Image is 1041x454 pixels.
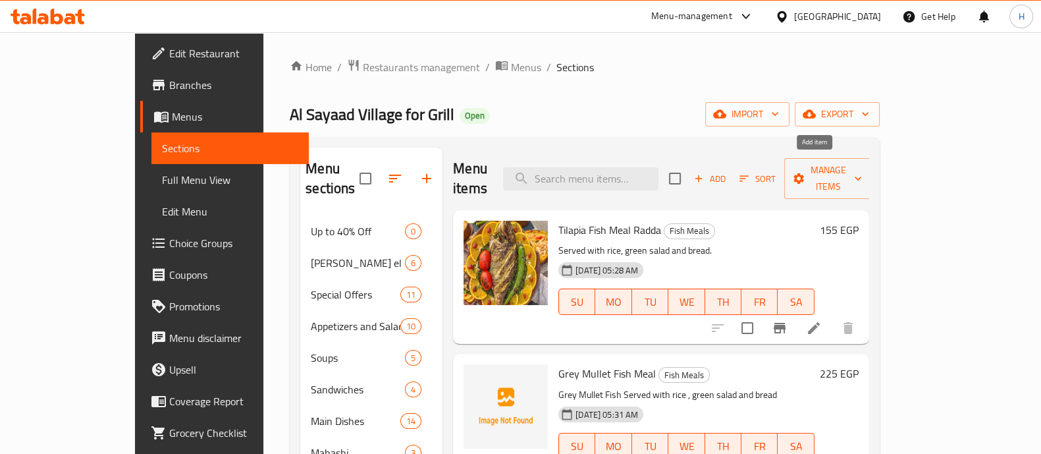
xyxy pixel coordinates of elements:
span: [DATE] 05:31 AM [570,409,643,421]
a: Full Menu View [151,164,309,196]
div: Appetizers and Salads10 [300,310,442,342]
span: Full Menu View [162,172,298,188]
span: H [1018,9,1024,24]
a: Coupons [140,259,309,291]
button: Add [689,169,731,189]
span: Menus [511,59,541,75]
div: Special Offers11 [300,279,442,310]
button: Sort [736,169,779,189]
span: [DATE] 05:28 AM [570,264,643,277]
span: FR [747,293,772,312]
span: 11 [401,289,421,301]
div: items [405,350,421,366]
span: Restaurants management [363,59,480,75]
span: Add [692,171,728,186]
span: TH [710,293,736,312]
span: Coverage Report [169,393,298,409]
div: Soups [311,350,405,366]
span: TU [637,293,663,312]
span: Open [460,110,490,121]
span: Manage items [795,162,862,195]
button: Add section [411,163,442,194]
button: Branch-specific-item [764,312,795,344]
h2: Menu sections [306,159,360,198]
h6: 225 EGP [820,364,859,383]
span: Choice Groups [169,235,298,251]
div: Main Dishes14 [300,405,442,437]
p: Grey Mullet Fish Served with rice , green salad and bread [558,387,814,403]
a: Upsell [140,354,309,385]
img: Tilapia Fish Meal Radda [464,221,548,305]
div: Soups5 [300,342,442,374]
button: TH [705,289,741,315]
span: Select all sections [352,165,379,192]
a: Menus [140,101,309,132]
h6: 155 EGP [820,221,859,239]
button: MO [595,289,631,315]
span: 14 [401,415,421,428]
p: Served with rice, green salad and bread. [558,242,814,259]
span: Promotions [169,298,298,314]
div: Up to 40% Off0 [300,215,442,247]
a: Choice Groups [140,227,309,259]
span: Al Sayaad Village for Grill [290,99,454,129]
nav: breadcrumb [290,59,880,76]
a: Edit Menu [151,196,309,227]
span: Main Dishes [311,413,400,429]
div: items [405,382,421,397]
button: SA [778,289,814,315]
span: Select to update [734,314,761,342]
li: / [337,59,342,75]
span: SU [564,293,590,312]
div: items [400,287,421,302]
span: [PERSON_NAME] el [DEMOGRAPHIC_DATA] [311,255,405,271]
span: Select section [661,165,689,192]
span: Upsell [169,362,298,378]
a: Branches [140,69,309,101]
span: SA [783,293,809,312]
span: WE [674,293,699,312]
button: delete [832,312,864,344]
span: Grey Mullet Fish Meal [558,364,656,383]
span: Sections [556,59,594,75]
span: Fish Meals [664,223,714,239]
span: 10 [401,320,421,333]
button: SU [558,289,595,315]
a: Sections [151,132,309,164]
a: Coverage Report [140,385,309,417]
button: import [705,102,789,127]
span: Sandwiches [311,382,405,397]
span: Tilapia Fish Meal Radda [558,220,661,240]
span: 6 [406,257,421,270]
span: Sections [162,140,298,156]
span: 0 [406,225,421,238]
a: Home [290,59,332,75]
span: Grocery Checklist [169,425,298,441]
span: Appetizers and Salads [311,318,400,334]
a: Promotions [140,291,309,322]
span: 4 [406,383,421,396]
a: Menus [495,59,541,76]
a: Menu disclaimer [140,322,309,354]
span: import [716,106,779,123]
span: Menu disclaimer [169,330,298,346]
img: Grey Mullet Fish Meal [464,364,548,449]
div: Fish Meals [658,367,710,383]
button: Manage items [784,158,872,199]
span: Coupons [169,267,298,283]
span: export [805,106,869,123]
button: FR [741,289,778,315]
span: Up to 40% Off [311,223,405,239]
span: Sort [739,171,776,186]
span: 5 [406,352,421,364]
a: Edit menu item [806,320,822,336]
span: Special Offers [311,287,400,302]
button: TU [632,289,668,315]
div: items [400,413,421,429]
a: Edit Restaurant [140,38,309,69]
